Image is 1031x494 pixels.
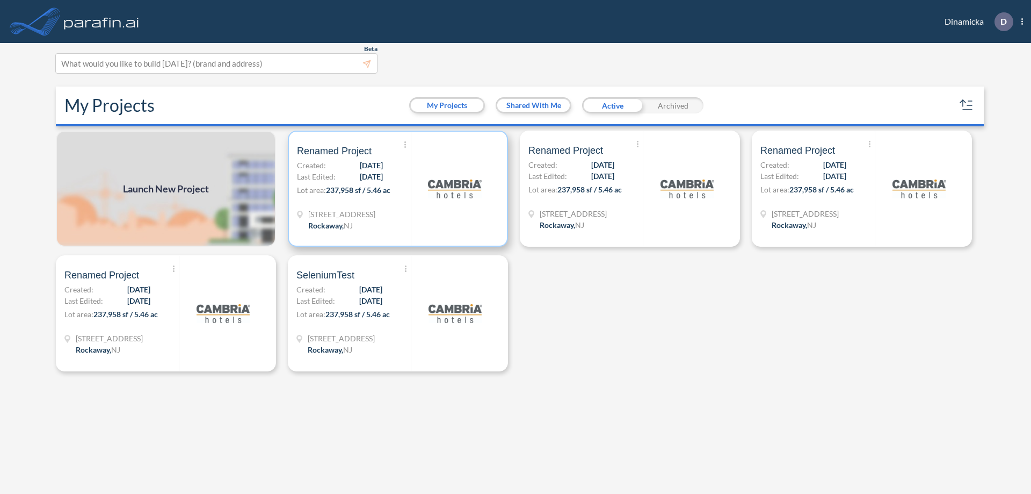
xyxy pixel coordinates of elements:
span: NJ [344,221,353,230]
span: [DATE] [591,170,614,182]
img: logo [429,287,482,340]
span: NJ [807,220,816,230]
span: Last Edited: [64,295,103,306]
img: logo [660,162,714,216]
button: sort [958,97,975,114]
span: [DATE] [360,160,383,171]
span: Renamed Project [297,145,372,157]
span: Created: [64,284,93,295]
span: NJ [343,345,352,354]
span: Last Edited: [296,295,335,306]
span: 237,958 sf / 5.46 ac [326,185,390,195]
div: Rockaway, NJ [540,219,584,231]
div: Rockaway, NJ [772,219,816,231]
span: Renamed Project [528,144,603,157]
span: Rockaway , [772,220,807,230]
span: [DATE] [360,171,383,182]
span: 321 Mt Hope Ave [76,333,143,344]
span: Renamed Project [64,269,139,282]
span: Lot area: [297,185,326,195]
div: Rockaway, NJ [76,344,120,355]
img: logo [197,287,250,340]
span: [DATE] [823,159,846,170]
span: NJ [575,220,584,230]
span: Created: [760,159,789,170]
span: [DATE] [359,284,382,295]
button: My Projects [411,99,483,112]
div: Rockaway, NJ [308,344,352,355]
span: [DATE] [127,295,150,306]
span: Rockaway , [308,221,344,230]
div: Archived [643,97,703,113]
span: 321 Mt Hope Ave [772,208,839,219]
span: Rockaway , [308,345,343,354]
img: add [56,131,276,247]
div: Dinamicka [928,12,1023,31]
span: Last Edited: [297,171,336,182]
img: logo [892,162,946,216]
span: SeleniumTest [296,269,354,282]
span: Last Edited: [760,170,799,182]
span: Created: [528,159,557,170]
span: 321 Mt Hope Ave [308,209,375,220]
p: D [1000,17,1007,26]
span: Rockaway , [76,345,111,354]
span: Created: [296,284,325,295]
a: Launch New Project [56,131,276,247]
span: [DATE] [127,284,150,295]
span: 237,958 sf / 5.46 ac [325,310,390,319]
span: 237,958 sf / 5.46 ac [789,185,854,194]
span: Lot area: [296,310,325,319]
span: Lot area: [760,185,789,194]
span: Renamed Project [760,144,835,157]
h2: My Projects [64,95,155,116]
span: NJ [111,345,120,354]
div: Active [582,97,643,113]
button: Shared With Me [497,99,570,112]
span: Lot area: [64,310,93,319]
span: 237,958 sf / 5.46 ac [557,185,622,194]
span: 321 Mt Hope Ave [308,333,375,344]
img: logo [62,11,141,32]
span: Rockaway , [540,220,575,230]
div: Rockaway, NJ [308,220,353,231]
span: [DATE] [823,170,846,182]
span: Last Edited: [528,170,567,182]
span: [DATE] [591,159,614,170]
img: logo [428,162,482,216]
span: Created: [297,160,326,171]
span: Launch New Project [123,182,209,196]
span: [DATE] [359,295,382,306]
span: 321 Mt Hope Ave [540,208,607,219]
span: Lot area: [528,185,557,194]
span: 237,958 sf / 5.46 ac [93,310,158,319]
span: Beta [364,45,377,53]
